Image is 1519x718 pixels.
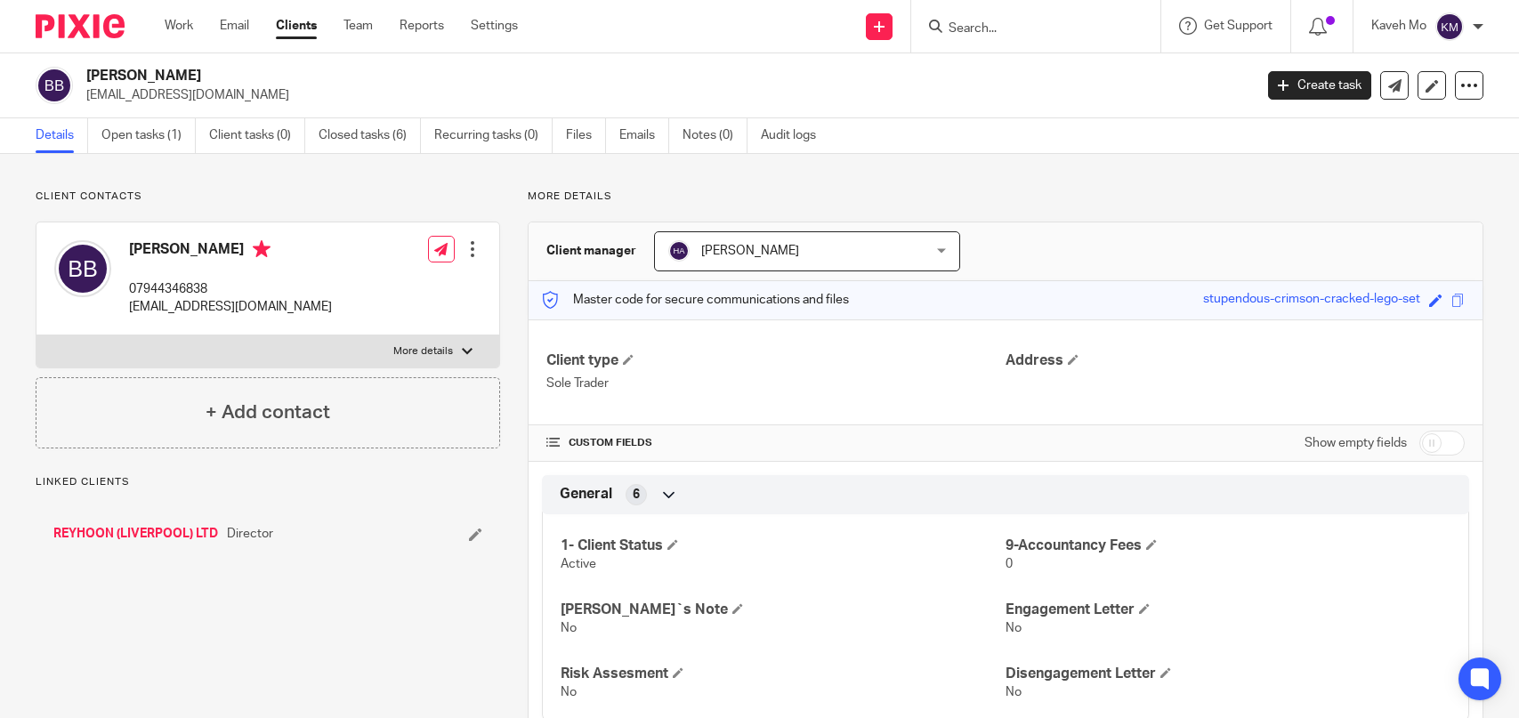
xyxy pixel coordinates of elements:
h3: Client manager [546,242,636,260]
h4: 9-Accountancy Fees [1006,536,1450,555]
h4: Engagement Letter [1006,601,1450,619]
span: Director [227,525,273,543]
a: Client tasks (0) [209,118,305,153]
a: Closed tasks (6) [319,118,421,153]
a: Details [36,118,88,153]
div: stupendous-crimson-cracked-lego-set [1203,290,1420,311]
p: Master code for secure communications and files [542,291,849,309]
a: Create task [1268,71,1371,100]
h4: Address [1006,351,1465,370]
p: [EMAIL_ADDRESS][DOMAIN_NAME] [86,86,1241,104]
h4: Disengagement Letter [1006,665,1450,683]
h4: + Add contact [206,399,330,426]
img: svg%3E [36,67,73,104]
a: REYHOON (LIVERPOOL) LTD [53,525,218,543]
h4: [PERSON_NAME] [129,240,332,262]
p: Sole Trader [546,375,1006,392]
span: Get Support [1204,20,1273,32]
h2: [PERSON_NAME] [86,67,1010,85]
a: Open tasks (1) [101,118,196,153]
a: Email [220,17,249,35]
p: Kaveh Mo [1371,17,1426,35]
p: [EMAIL_ADDRESS][DOMAIN_NAME] [129,298,332,316]
h4: 1- Client Status [561,536,1006,555]
span: No [561,622,577,634]
h4: Risk Assesment [561,665,1006,683]
a: Clients [276,17,317,35]
a: Emails [619,118,669,153]
h4: [PERSON_NAME]`s Note [561,601,1006,619]
h4: Client type [546,351,1006,370]
span: No [1006,686,1022,698]
p: More details [393,344,453,359]
p: Linked clients [36,475,500,489]
p: Client contacts [36,190,500,204]
span: 0 [1006,558,1013,570]
a: Settings [471,17,518,35]
span: Active [561,558,596,570]
img: svg%3E [668,240,690,262]
h4: CUSTOM FIELDS [546,436,1006,450]
label: Show empty fields [1305,434,1407,452]
img: Pixie [36,14,125,38]
i: Primary [253,240,271,258]
a: Team [343,17,373,35]
span: General [560,485,612,504]
span: 6 [633,486,640,504]
a: Audit logs [761,118,829,153]
img: svg%3E [1435,12,1464,41]
a: Reports [400,17,444,35]
a: Files [566,118,606,153]
span: No [561,686,577,698]
p: 07944346838 [129,280,332,298]
a: Recurring tasks (0) [434,118,553,153]
a: Work [165,17,193,35]
p: More details [528,190,1483,204]
input: Search [947,21,1107,37]
span: [PERSON_NAME] [701,245,799,257]
a: Notes (0) [683,118,747,153]
img: svg%3E [54,240,111,297]
span: No [1006,622,1022,634]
